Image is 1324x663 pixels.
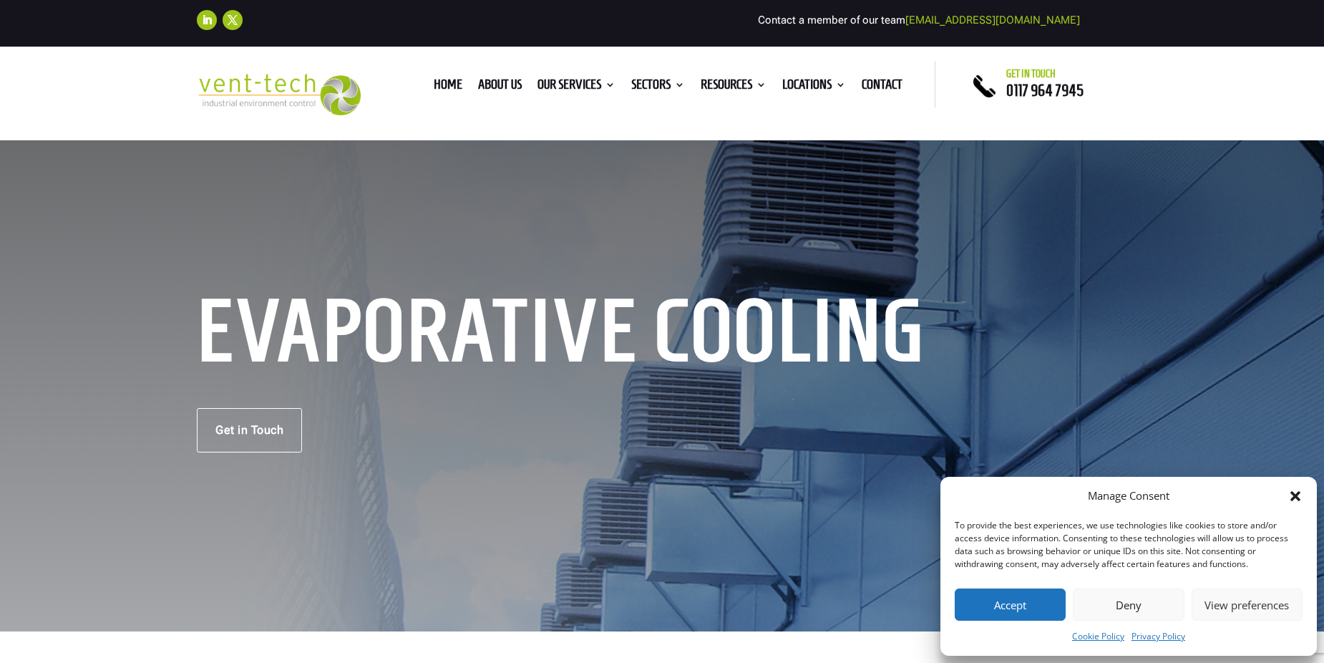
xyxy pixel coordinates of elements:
a: Our Services [537,79,615,95]
a: Privacy Policy [1131,628,1185,645]
div: Close dialog [1288,489,1303,503]
a: 0117 964 7945 [1006,82,1084,99]
a: Sectors [631,79,685,95]
span: Contact a member of our team [758,14,1080,26]
a: Get in Touch [197,408,302,453]
a: Contact [862,79,902,95]
button: Deny [1073,589,1184,621]
a: Cookie Policy [1072,628,1124,645]
img: 2023-09-27T08_35_16.549ZVENT-TECH---Clear-background [197,74,361,116]
button: Accept [955,589,1066,621]
a: Locations [782,79,846,95]
a: Follow on LinkedIn [197,10,217,30]
a: About us [478,79,522,95]
button: View preferences [1192,589,1303,621]
a: Resources [701,79,766,95]
span: Get in touch [1006,68,1056,79]
a: Follow on X [223,10,243,30]
div: Manage Consent [1088,488,1169,505]
div: To provide the best experiences, we use technologies like cookies to store and/or access device i... [955,519,1301,571]
a: Home [434,79,462,95]
a: [EMAIL_ADDRESS][DOMAIN_NAME] [905,14,1080,26]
